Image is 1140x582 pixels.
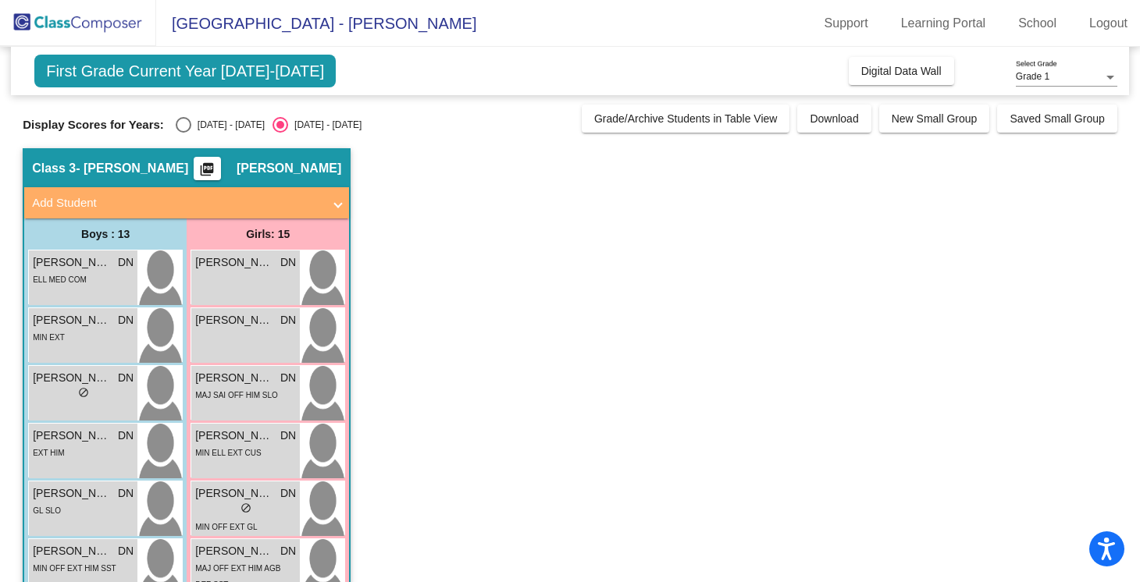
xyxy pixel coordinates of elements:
[812,11,881,36] a: Support
[195,523,257,531] span: MIN OFF EXT GL
[582,105,790,133] button: Grade/Archive Students in Table View
[34,55,336,87] span: First Grade Current Year [DATE]-[DATE]
[24,218,187,250] div: Boys : 13
[280,428,296,444] span: DN
[195,428,273,444] span: [PERSON_NAME]
[280,254,296,271] span: DN
[32,194,322,212] mat-panel-title: Add Student
[118,254,134,271] span: DN
[118,312,134,328] span: DN
[118,428,134,444] span: DN
[33,275,87,284] span: ELL MED COM
[76,161,188,176] span: - [PERSON_NAME]
[195,543,273,559] span: [PERSON_NAME]
[1010,112,1104,125] span: Saved Small Group
[198,161,216,183] mat-icon: picture_as_pdf
[33,370,111,386] span: [PERSON_NAME]
[195,370,273,386] span: [PERSON_NAME]
[118,370,134,386] span: DN
[194,157,221,180] button: Print Students Details
[280,312,296,328] span: DN
[33,449,64,457] span: EXT HIM
[237,161,341,176] span: [PERSON_NAME]
[118,543,134,559] span: DN
[1006,11,1069,36] a: School
[810,112,858,125] span: Download
[892,112,978,125] span: New Small Group
[280,370,296,386] span: DN
[594,112,778,125] span: Grade/Archive Students in Table View
[997,105,1117,133] button: Saved Small Group
[32,161,76,176] span: Class 3
[288,118,362,132] div: [DATE] - [DATE]
[118,485,134,502] span: DN
[1077,11,1140,36] a: Logout
[187,218,349,250] div: Girls: 15
[33,428,111,444] span: [PERSON_NAME]
[176,117,362,133] mat-radio-group: Select an option
[280,543,296,559] span: DN
[33,485,111,502] span: [PERSON_NAME]
[195,391,278,399] span: MAJ SAI OFF HIM SLO
[797,105,871,133] button: Download
[191,118,265,132] div: [DATE] - [DATE]
[23,118,164,132] span: Display Scores for Years:
[33,254,111,271] span: [PERSON_NAME]
[195,485,273,502] span: [PERSON_NAME]
[195,449,261,457] span: MIN ELL EXT CUS
[889,11,999,36] a: Learning Portal
[879,105,990,133] button: New Small Group
[849,57,954,85] button: Digital Data Wall
[33,564,116,573] span: MIN OFF EXT HIM SST
[280,485,296,502] span: DN
[33,543,111,559] span: [PERSON_NAME]
[33,506,61,515] span: GL SLO
[195,312,273,328] span: [PERSON_NAME]
[24,187,349,218] mat-expansion-panel-header: Add Student
[1016,71,1049,82] span: Grade 1
[33,333,65,342] span: MIN EXT
[156,11,476,36] span: [GEOGRAPHIC_DATA] - [PERSON_NAME]
[78,387,89,398] span: do_not_disturb_alt
[33,312,111,328] span: [PERSON_NAME]
[240,502,251,513] span: do_not_disturb_alt
[861,65,942,77] span: Digital Data Wall
[195,254,273,271] span: [PERSON_NAME]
